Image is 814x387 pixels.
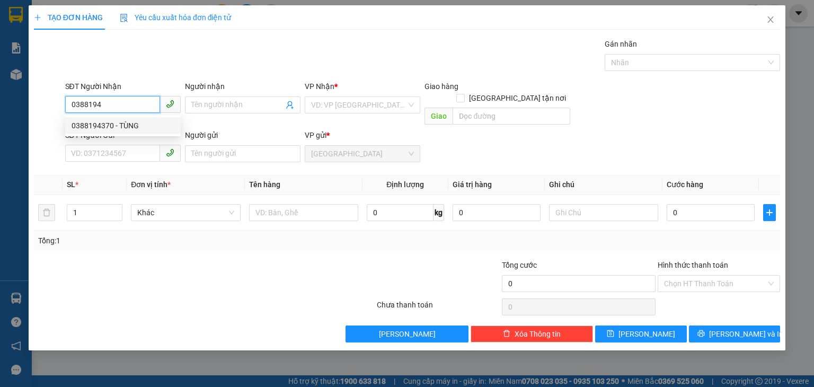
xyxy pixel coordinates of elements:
[764,208,775,217] span: plus
[346,326,468,342] button: [PERSON_NAME]
[65,81,181,92] div: SĐT Người Nhận
[465,92,570,104] span: [GEOGRAPHIC_DATA] tận nơi
[249,204,358,221] input: VD: Bàn, Ghế
[605,40,637,48] label: Gán nhãn
[709,328,783,340] span: [PERSON_NAME] và In
[38,235,315,247] div: Tổng: 1
[249,180,280,189] span: Tên hàng
[453,204,541,221] input: 0
[503,330,510,338] span: delete
[386,180,424,189] span: Định lượng
[72,120,174,131] div: 0388194370 - TÙNG
[424,82,458,91] span: Giao hàng
[120,13,232,22] span: Yêu cầu xuất hóa đơn điện tử
[471,326,593,342] button: deleteXóa Thông tin
[515,328,561,340] span: Xóa Thông tin
[453,180,492,189] span: Giá trị hàng
[120,14,128,22] img: icon
[67,180,75,189] span: SL
[185,81,300,92] div: Người nhận
[607,330,614,338] span: save
[667,180,703,189] span: Cước hàng
[763,204,776,221] button: plus
[433,204,444,221] span: kg
[131,180,171,189] span: Đơn vị tính
[545,174,662,195] th: Ghi chú
[595,326,687,342] button: save[PERSON_NAME]
[618,328,675,340] span: [PERSON_NAME]
[549,204,658,221] input: Ghi Chú
[166,100,174,108] span: phone
[34,14,41,21] span: plus
[658,261,728,269] label: Hình thức thanh toán
[379,328,436,340] span: [PERSON_NAME]
[65,117,181,134] div: 0388194370 - TÙNG
[697,330,705,338] span: printer
[756,5,785,35] button: Close
[166,148,174,157] span: phone
[424,108,453,125] span: Giao
[766,15,775,24] span: close
[286,101,294,109] span: user-add
[34,13,103,22] span: TẠO ĐƠN HÀNG
[305,129,420,141] div: VP gửi
[502,261,537,269] span: Tổng cước
[376,299,500,318] div: Chưa thanh toán
[453,108,570,125] input: Dọc đường
[137,205,234,221] span: Khác
[305,82,334,91] span: VP Nhận
[185,129,300,141] div: Người gửi
[311,146,414,162] span: Sài Gòn
[689,326,781,342] button: printer[PERSON_NAME] và In
[38,204,55,221] button: delete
